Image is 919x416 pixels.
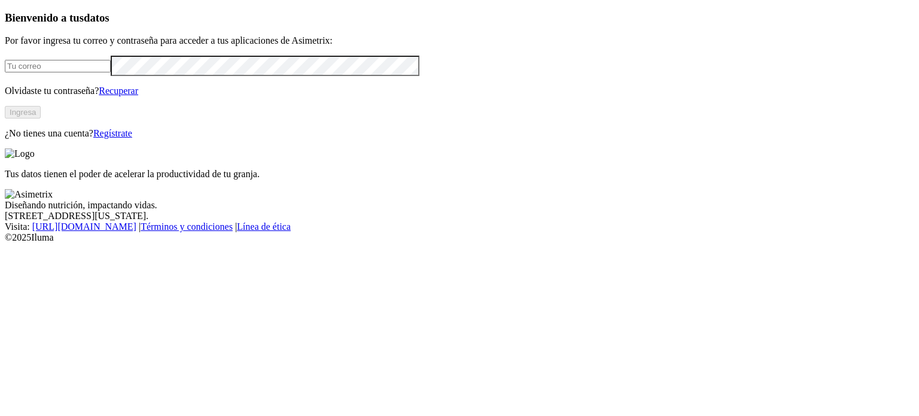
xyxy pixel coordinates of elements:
[84,11,109,24] span: datos
[141,221,233,232] a: Términos y condiciones
[99,86,138,96] a: Recuperar
[5,211,914,221] div: [STREET_ADDRESS][US_STATE].
[5,35,914,46] p: Por favor ingresa tu correo y contraseña para acceder a tus aplicaciones de Asimetrix:
[237,221,291,232] a: Línea de ética
[93,128,132,138] a: Regístrate
[5,128,914,139] p: ¿No tienes una cuenta?
[5,106,41,119] button: Ingresa
[5,232,914,243] div: © 2025 Iluma
[5,86,914,96] p: Olvidaste tu contraseña?
[32,221,136,232] a: [URL][DOMAIN_NAME]
[5,60,111,72] input: Tu correo
[5,189,53,200] img: Asimetrix
[5,11,914,25] h3: Bienvenido a tus
[5,200,914,211] div: Diseñando nutrición, impactando vidas.
[5,148,35,159] img: Logo
[5,221,914,232] div: Visita : | |
[5,169,914,180] p: Tus datos tienen el poder de acelerar la productividad de tu granja.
